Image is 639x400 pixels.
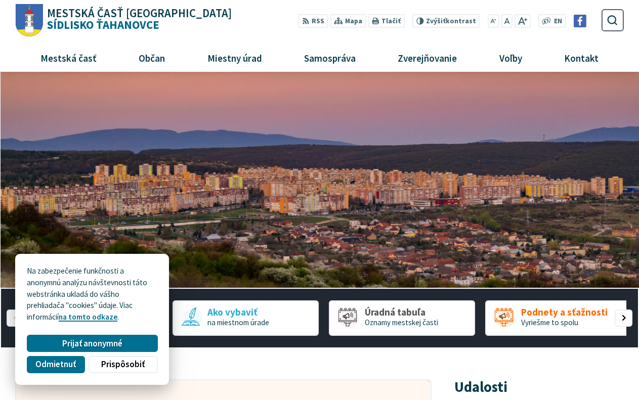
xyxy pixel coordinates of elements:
[173,300,319,336] div: 2 / 5
[381,17,401,25] span: Tlačiť
[394,44,461,71] span: Zverejňovanie
[501,14,513,28] button: Nastaviť pôvodnú veľkosť písma
[101,359,145,370] span: Prispôsobiť
[59,312,117,322] a: na tomto odkaze
[380,44,474,71] a: Zverejňovanie
[365,307,438,318] span: Úradná tabuľa
[62,338,122,349] span: Prijať anonymné
[574,15,586,27] img: Prejsť na Facebook stránku
[203,44,266,71] span: Miestny úrad
[15,4,231,37] a: Logo Sídlisko Ťahanovce, prejsť na domovskú stránku.
[330,14,366,28] a: Mapa
[488,14,500,28] button: Zmenšiť veľkosť písma
[365,318,438,327] span: Oznamy mestskej časti
[368,14,404,28] button: Tlačiť
[135,44,169,71] span: Občan
[287,44,373,71] a: Samospráva
[454,379,507,395] h3: Udalosti
[36,44,100,71] span: Mestská časť
[485,300,631,336] div: 4 / 5
[190,44,279,71] a: Miestny úrad
[554,16,562,27] span: EN
[23,44,114,71] a: Mestská časť
[173,300,319,336] a: Ako vybaviť na miestnom úrade
[561,44,603,71] span: Kontakt
[495,44,526,71] span: Voľby
[521,318,578,327] span: Vyriešme to spolu
[312,16,324,27] span: RSS
[89,356,157,373] button: Prispôsobiť
[412,14,480,28] button: Zvýšiťkontrast
[547,44,616,71] a: Kontakt
[329,300,475,336] div: 3 / 5
[35,359,76,370] span: Odmietnuť
[7,309,24,327] div: Predošlý slajd
[15,4,43,37] img: Prejsť na domovskú stránku
[27,265,157,323] p: Na zabezpečenie funkčnosti a anonymnú analýzu návštevnosti táto webstránka ukladá do vášho prehli...
[426,17,476,25] span: kontrast
[551,16,565,27] a: EN
[298,14,328,28] a: RSS
[43,8,232,31] h1: Sídlisko Ťahanovce
[47,8,232,19] span: Mestská časť [GEOGRAPHIC_DATA]
[27,335,157,352] button: Prijať anonymné
[329,300,475,336] a: Úradná tabuľa Oznamy mestskej časti
[300,44,359,71] span: Samospráva
[521,307,608,318] span: Podnety a sťažnosti
[121,44,182,71] a: Občan
[426,17,446,25] span: Zvýšiť
[207,318,269,327] span: na miestnom úrade
[515,14,530,28] button: Zväčšiť veľkosť písma
[482,44,539,71] a: Voľby
[27,356,84,373] button: Odmietnuť
[345,16,362,27] span: Mapa
[485,300,631,336] a: Podnety a sťažnosti Vyriešme to spolu
[615,309,632,327] div: Nasledujúci slajd
[207,307,269,318] span: Ako vybaviť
